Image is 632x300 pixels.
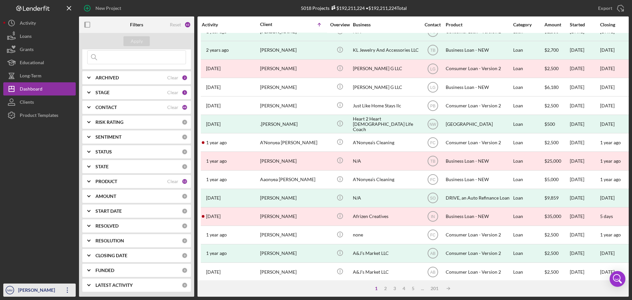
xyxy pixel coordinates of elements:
[390,286,399,291] div: 3
[260,60,326,77] div: [PERSON_NAME]
[95,179,117,184] b: PRODUCT
[513,41,544,59] div: Loan
[544,115,569,133] div: $500
[570,208,599,225] div: [DATE]
[600,177,621,182] time: 1 year ago
[592,2,629,15] button: Export
[446,78,512,96] div: Business Loan - NEW
[3,69,76,82] a: Long-Term
[95,164,109,169] b: STATE
[353,78,419,96] div: [PERSON_NAME] G LLC
[260,189,326,207] div: [PERSON_NAME]
[544,152,569,170] div: $25,000
[600,84,615,90] time: [DATE]
[570,97,599,114] div: [DATE]
[182,208,188,214] div: 0
[430,251,435,256] text: AB
[353,134,419,151] div: A’Nonyea’s Cleaning
[430,159,435,164] text: TB
[353,97,419,114] div: Just Like Home Stays llc
[513,97,544,114] div: Loan
[600,122,615,127] div: [DATE]
[513,226,544,244] div: Loan
[3,82,76,95] a: Dashboard
[600,158,621,164] time: 1 year ago
[610,271,625,287] div: Open Intercom Messenger
[182,134,188,140] div: 0
[182,75,188,81] div: 2
[446,171,512,188] div: Business Loan - NEW
[3,56,76,69] button: Educational
[16,284,59,298] div: [PERSON_NAME]
[170,22,181,27] div: Reset
[182,90,188,95] div: 5
[131,36,143,46] div: Apply
[513,189,544,207] div: Loan
[544,103,559,108] span: $2,500
[182,267,188,273] div: 0
[95,208,122,214] b: START DATE
[3,30,76,43] button: Loans
[20,95,34,110] div: Clients
[430,140,435,145] text: FC
[513,171,544,188] div: Loan
[182,238,188,244] div: 0
[206,158,227,164] time: 2024-03-19 04:58
[544,269,559,275] span: $2,500
[353,60,419,77] div: [PERSON_NAME] G LLC
[446,245,512,262] div: Consumer Loan - Version 2
[430,30,435,34] text: FC
[372,286,381,291] div: 1
[182,223,188,229] div: 0
[544,232,559,237] span: $2,500
[513,208,544,225] div: Loan
[430,67,435,71] text: LG
[430,48,435,53] text: TB
[570,263,599,281] div: [DATE]
[446,134,512,151] div: Consumer Loan - Version 2
[544,60,569,77] div: $2,500
[430,103,435,108] text: PB
[182,282,188,288] div: 0
[513,60,544,77] div: Loan
[95,149,112,154] b: STATUS
[95,90,110,95] b: STAGE
[544,84,559,90] span: $6,180
[20,109,58,123] div: Product Templates
[420,22,445,27] div: Contact
[418,286,427,291] div: ...
[353,226,419,244] div: none
[3,95,76,109] a: Clients
[427,286,442,291] div: 201
[513,134,544,151] div: Loan
[206,103,221,108] time: 2025-05-16 17:44
[20,69,41,84] div: Long-Term
[206,140,227,145] time: 2024-06-14 02:22
[182,164,188,170] div: 0
[167,75,178,80] div: Clear
[184,21,191,28] div: 63
[446,60,512,77] div: Consumer Loan - Version 2
[329,5,365,11] div: $192,211,224
[544,245,569,262] div: $2,500
[570,78,599,96] div: [DATE]
[3,109,76,122] a: Product Templates
[430,196,435,201] text: SO
[123,36,150,46] button: Apply
[20,56,44,71] div: Educational
[544,22,569,27] div: Amount
[600,103,615,108] time: [DATE]
[3,16,76,30] a: Activity
[95,283,133,288] b: LATEST ACTIVITY
[95,194,116,199] b: AMOUNT
[446,263,512,281] div: Consumer Loan - Version 2
[381,286,390,291] div: 2
[430,233,435,237] text: FC
[353,263,419,281] div: A&J’s Market LLC
[260,226,326,244] div: [PERSON_NAME]
[206,122,221,127] time: 2022-07-25 20:08
[167,90,178,95] div: Clear
[95,105,117,110] b: CONTACT
[570,41,599,59] div: [DATE]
